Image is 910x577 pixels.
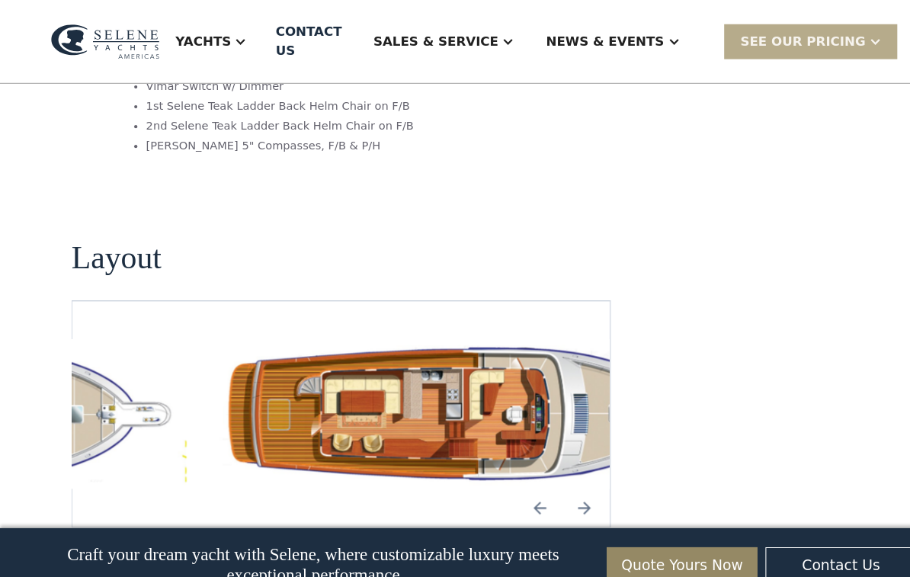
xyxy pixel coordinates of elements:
li: 1st Selene Teak Ladder Back Helm Chair on F/B [140,94,533,110]
div: Sales & Service [343,9,508,70]
div: SEE Our Pricing [695,23,861,56]
img: icon [543,469,579,505]
li: [PERSON_NAME] 5" Compasses, F/B & P/H [140,132,533,148]
div: News & EVENTS [509,9,668,70]
h2: Layout [69,230,155,264]
div: News & EVENTS [524,30,638,49]
a: open lightbox [203,325,695,469]
div: Sales & Service [358,30,478,49]
div: Yachts [168,30,222,49]
a: Next slide [543,469,579,505]
a: Contact Us [735,525,880,559]
div: SEE Our Pricing [710,30,831,49]
li: Vimar Switch w/ Dimmer [140,75,533,91]
img: logo [49,23,153,57]
a: Quote Yours Now [582,525,727,559]
img: icon [500,469,537,505]
li: 2nd Selene Teak Ladder Back Helm Chair on F/B [140,113,533,129]
div: 3 / 7 [203,325,695,469]
div: Yachts [153,9,252,70]
div: Contact US [264,21,331,58]
p: Craft your dream yacht with Selene, where customizable luxury meets exceptional performance [30,522,571,562]
a: Previous slide [500,469,537,505]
